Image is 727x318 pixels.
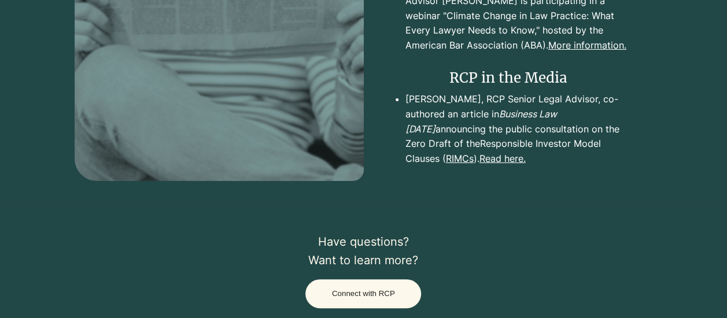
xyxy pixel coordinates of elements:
[405,92,628,166] p: [PERSON_NAME], RCP Senior Legal Advisor, co-authored an article in announcing the public consulta...
[548,39,626,51] a: More information.
[474,153,479,164] a: ).
[405,108,557,135] span: Business Law [DATE]
[237,232,490,251] p: Have questions?
[305,279,421,308] button: Connect with RCP
[332,289,395,298] span: Connect with RCP
[479,153,526,164] a: Read here.
[446,153,474,164] a: RIMCs
[237,251,490,269] p: Want to learn more?
[405,138,601,164] a: Responsible Investor Model Clauses (
[389,68,628,88] h2: RCP in the Media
